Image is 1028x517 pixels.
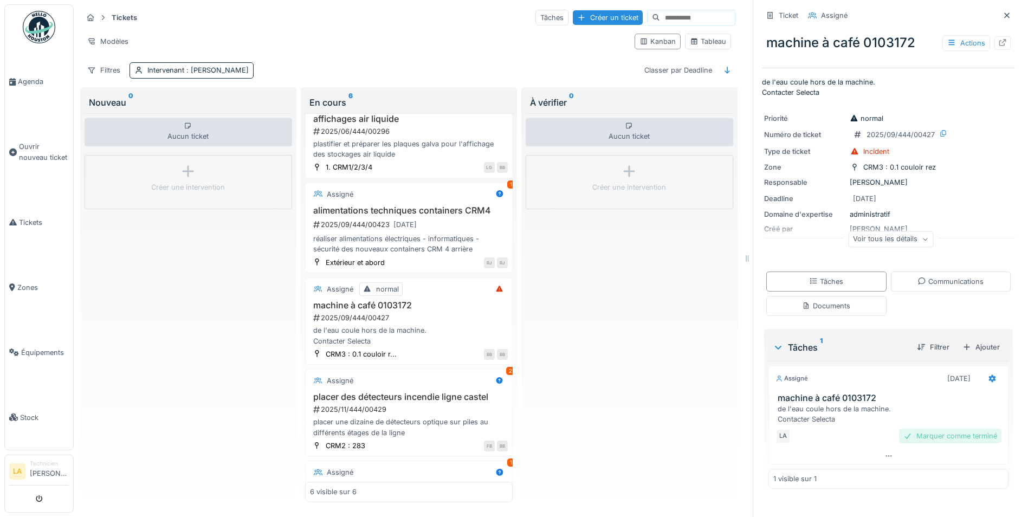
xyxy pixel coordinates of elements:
div: Tâches [773,341,908,354]
div: normal [850,113,883,124]
div: Type de ticket [764,146,845,157]
span: : [PERSON_NAME] [184,66,249,74]
div: Aucun ticket [526,118,733,146]
div: CRM2 : 283 [326,441,365,451]
sup: 0 [569,96,574,109]
span: Agenda [18,76,69,87]
div: RJ [484,257,495,268]
div: 6 visible sur 6 [310,487,357,497]
div: Nouveau [89,96,288,109]
a: Ouvrir nouveau ticket [5,114,73,190]
h3: machine à café 0103172 [310,300,508,311]
div: En cours [309,96,508,109]
div: Numéro de ticket [764,130,845,140]
div: À vérifier [530,96,729,109]
div: RJ [497,257,508,268]
div: Voir tous les détails [848,231,933,247]
div: de l'eau coule hors de la machine. Contacter Selecta [778,404,1004,424]
li: [PERSON_NAME] [30,460,69,483]
div: Assigné [821,10,848,21]
h3: placer des détecteurs incendie ligne castel [310,392,508,402]
div: 2025/09/444/00427 [312,313,508,323]
div: plastifier et préparer les plaques galva pour l'affichage des stockages air liquide [310,139,508,159]
div: 1. CRM1/2/3/4 [326,162,372,172]
div: Domaine d'expertise [764,209,845,219]
div: Aucun ticket [85,118,292,146]
h3: machine à café 0103172 [778,393,1004,403]
div: normal [376,284,399,294]
img: Badge_color-CXgf-gQk.svg [23,11,55,43]
div: Créer une intervention [592,182,666,192]
div: Modèles [82,34,133,49]
div: Communications [917,276,984,287]
span: Ouvrir nouveau ticket [19,141,69,162]
h3: alimentations techniques containers CRM4 [310,205,508,216]
span: Stock [20,412,69,423]
div: Assigné [327,467,353,477]
div: [DATE] [853,193,876,204]
div: CRM3 : 0.1 couloir r... [326,349,397,359]
div: Extérieur et abord [326,257,385,268]
div: LA [775,429,791,444]
div: Assigné [775,374,808,383]
div: [DATE] [393,219,417,230]
a: LA Technicien[PERSON_NAME] [9,460,69,486]
div: CRM3 : 0.1 couloir rez [863,162,936,172]
div: 1 visible sur 1 [773,474,817,484]
span: Zones [17,282,69,293]
div: [PERSON_NAME] [764,177,1013,188]
div: LG [484,162,495,173]
div: Assigné [327,189,353,199]
div: Marquer comme terminé [899,429,1001,443]
div: Ajouter [958,340,1004,354]
div: BB [497,349,508,360]
a: Zones [5,255,73,320]
div: Créer un ticket [573,10,643,25]
div: Intervenant [147,65,249,75]
div: Classer par Deadline [639,62,717,78]
div: 1 [507,180,515,189]
p: de l'eau coule hors de la machine. Contacter Selecta [762,77,1015,98]
div: 2 [506,367,515,375]
div: Actions [942,35,990,51]
div: Priorité [764,113,845,124]
div: Ticket [779,10,798,21]
div: 2025/09/444/00423 [312,218,508,231]
li: LA [9,463,25,480]
sup: 1 [820,341,823,354]
h3: affichages air liquide [310,114,508,124]
div: 2025/11/444/00429 [312,404,508,415]
div: BB [484,349,495,360]
a: Équipements [5,320,73,385]
span: Équipements [21,347,69,358]
div: Assigné [327,284,353,294]
div: BB [497,162,508,173]
div: Responsable [764,177,845,188]
div: 1 [507,458,515,467]
sup: 0 [128,96,133,109]
sup: 6 [348,96,353,109]
div: Deadline [764,193,845,204]
div: 2025/09/444/00427 [867,130,935,140]
a: Stock [5,385,73,450]
div: réaliser alimentations électriques - informatiques - sécurité des nouveaux containers CRM 4 arrière [310,234,508,254]
div: [DATE] [947,373,971,384]
div: placer une dizaine de détecteurs optique sur piles au différents étages de la ligne [310,417,508,437]
div: de l'eau coule hors de la machine. Contacter Selecta [310,325,508,346]
div: administratif [764,209,1013,219]
div: Documents [802,301,850,311]
div: Technicien [30,460,69,468]
div: Zone [764,162,845,172]
div: Kanban [639,36,676,47]
a: Agenda [5,49,73,114]
div: Tâches [809,276,843,287]
div: Incident [863,146,889,157]
div: 2025/06/444/00296 [312,126,508,137]
div: FB [484,441,495,451]
a: Tickets [5,190,73,255]
span: Tickets [19,217,69,228]
div: Tableau [690,36,726,47]
strong: Tickets [107,12,141,23]
div: machine à café 0103172 [762,29,1015,57]
div: Assigné [327,376,353,386]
